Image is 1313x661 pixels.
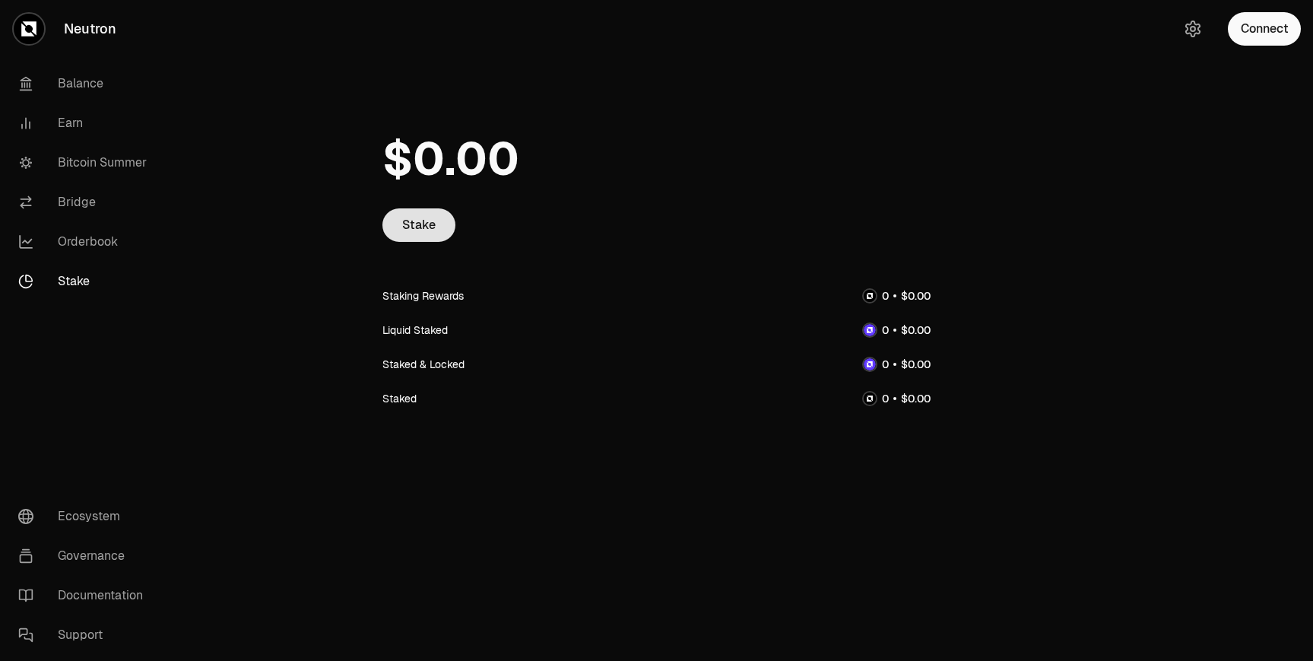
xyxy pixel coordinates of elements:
[382,323,448,338] div: Liquid Staked
[6,143,164,183] a: Bitcoin Summer
[6,222,164,262] a: Orderbook
[864,392,876,405] img: NTRN Logo
[382,391,417,406] div: Staked
[6,497,164,536] a: Ecosystem
[382,288,464,303] div: Staking Rewards
[864,324,876,336] img: dNTRN Logo
[6,183,164,222] a: Bridge
[382,357,465,372] div: Staked & Locked
[6,64,164,103] a: Balance
[6,536,164,576] a: Governance
[1228,12,1301,46] button: Connect
[864,358,876,370] img: dNTRN Logo
[6,615,164,655] a: Support
[6,262,164,301] a: Stake
[6,103,164,143] a: Earn
[382,208,455,242] a: Stake
[864,290,876,302] img: NTRN Logo
[6,576,164,615] a: Documentation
